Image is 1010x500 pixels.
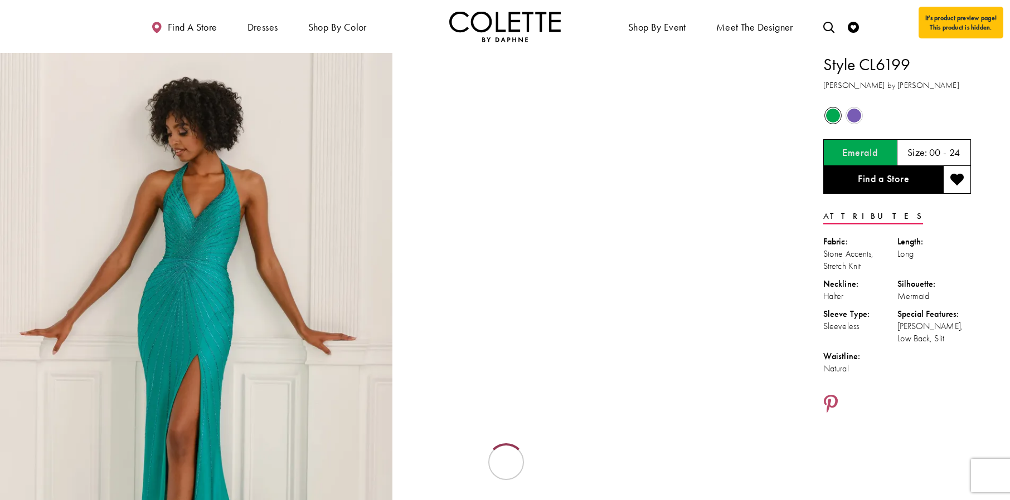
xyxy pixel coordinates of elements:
[897,320,972,345] div: [PERSON_NAME], Low Back, Slit
[148,11,220,42] a: Find a store
[625,11,689,42] span: Shop By Event
[823,362,897,375] div: Natural
[305,11,370,42] span: Shop by color
[308,22,367,33] span: Shop by color
[398,53,790,249] video: Style CL6199 Colette by Daphne #1 autoplay loop mute video
[823,248,897,272] div: Stone Accents, Stretch Knit
[897,248,972,260] div: Long
[247,22,278,33] span: Dresses
[845,11,862,42] a: Check Wishlist
[907,146,928,159] span: Size:
[897,278,972,290] div: Silhouette:
[897,290,972,302] div: Mermaid
[823,350,897,362] div: Waistline:
[929,147,960,158] h5: 00 - 24
[823,53,971,76] h1: Style CL6199
[823,105,971,126] div: Product color controls state depends on size chosen
[823,79,971,92] h3: [PERSON_NAME] by [PERSON_NAME]
[919,7,1003,38] div: It's product preview page! This product is hidden.
[820,11,837,42] a: Toggle search
[168,22,217,33] span: Find a store
[716,22,793,33] span: Meet the designer
[823,308,897,320] div: Sleeve Type:
[943,166,971,194] button: Add to wishlist
[823,236,897,248] div: Fabric:
[823,208,923,224] a: Attributes
[449,11,561,42] img: Colette by Daphne
[449,11,561,42] a: Visit Home Page
[844,106,864,125] div: Violet
[823,278,897,290] div: Neckline:
[897,236,972,248] div: Length:
[713,11,796,42] a: Meet the designer
[842,147,878,158] h5: Chosen color
[823,394,838,415] a: Share using Pinterest - Opens in new tab
[897,308,972,320] div: Special Features:
[628,22,686,33] span: Shop By Event
[823,320,897,332] div: Sleeveless
[245,11,281,42] span: Dresses
[823,290,897,302] div: Halter
[823,106,843,125] div: Emerald
[823,166,943,194] a: Find a Store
